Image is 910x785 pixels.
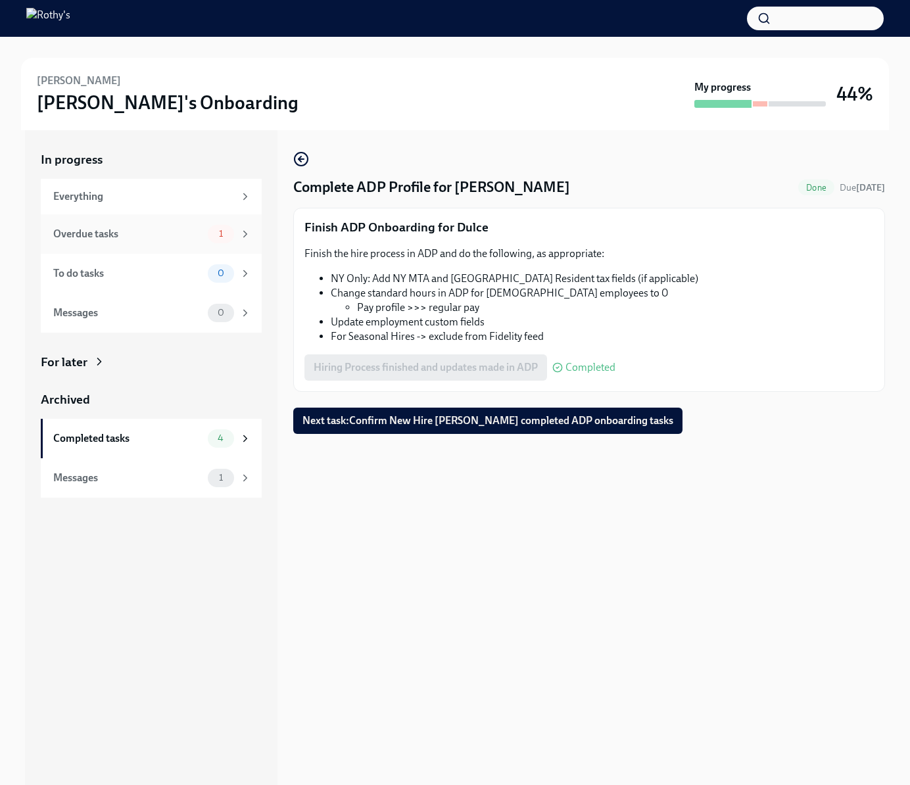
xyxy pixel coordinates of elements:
h3: 44% [836,82,873,106]
li: Pay profile >>> regular pay [357,300,874,315]
li: Change standard hours in ADP for [DEMOGRAPHIC_DATA] employees to 0 [331,286,874,315]
div: Everything [53,189,234,204]
span: 4 [210,433,231,443]
a: In progress [41,151,262,168]
span: September 26th, 2025 09:00 [840,181,885,194]
span: Next task : Confirm New Hire [PERSON_NAME] completed ADP onboarding tasks [302,414,673,427]
div: Completed tasks [53,431,203,446]
strong: [DATE] [856,182,885,193]
h6: [PERSON_NAME] [37,74,121,88]
li: NY Only: Add NY MTA and [GEOGRAPHIC_DATA] Resident tax fields (if applicable) [331,272,874,286]
img: Rothy's [26,8,70,29]
div: For later [41,354,87,371]
li: Update employment custom fields [331,315,874,329]
button: Next task:Confirm New Hire [PERSON_NAME] completed ADP onboarding tasks [293,408,682,434]
span: 0 [210,268,232,278]
p: Finish ADP Onboarding for Dulce [304,219,874,236]
p: Finish the hire process in ADP and do the following, as appropriate: [304,247,874,261]
li: For Seasonal Hires -> exclude from Fidelity feed [331,329,874,344]
span: Done [798,183,834,193]
a: Everything [41,179,262,214]
span: 1 [211,229,231,239]
div: Messages [53,306,203,320]
a: Messages1 [41,458,262,498]
div: Overdue tasks [53,227,203,241]
a: Overdue tasks1 [41,214,262,254]
div: To do tasks [53,266,203,281]
span: Due [840,182,885,193]
span: Completed [565,362,615,373]
h3: [PERSON_NAME]'s Onboarding [37,91,299,114]
a: Messages0 [41,293,262,333]
h4: Complete ADP Profile for [PERSON_NAME] [293,178,570,197]
strong: My progress [694,80,751,95]
a: For later [41,354,262,371]
div: Messages [53,471,203,485]
span: 0 [210,308,232,318]
span: 1 [211,473,231,483]
a: Archived [41,391,262,408]
a: Completed tasks4 [41,419,262,458]
a: To do tasks0 [41,254,262,293]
